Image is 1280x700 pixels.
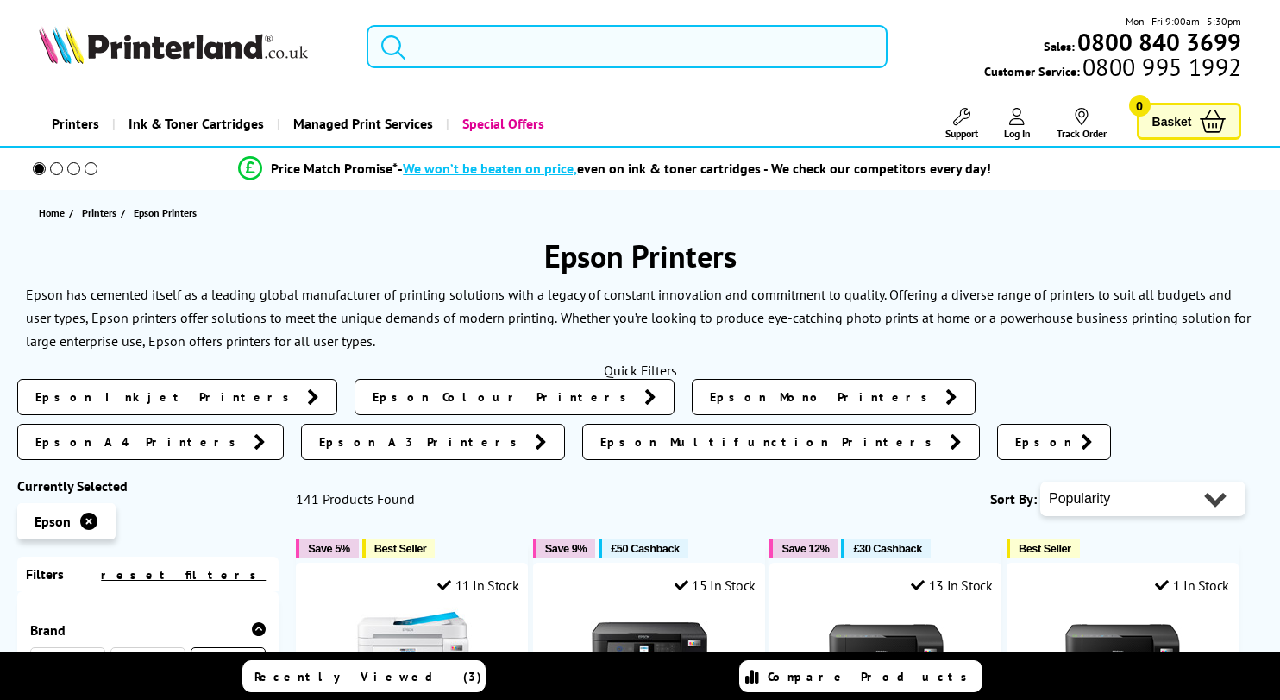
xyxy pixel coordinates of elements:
button: £50 Cashback [599,539,687,558]
div: 13 In Stock [911,577,992,594]
button: Save 9% [533,539,595,558]
p: Whether you’re looking to produce eye-catching photo prints at home or a powerhouse business prin... [26,309,1251,350]
span: Best Seller [374,542,427,555]
a: Special Offers [446,102,557,146]
a: Epson A4 Printers [17,424,284,460]
b: 0800 840 3699 [1077,26,1241,58]
button: Save 12% [769,539,838,558]
div: 15 In Stock [675,577,756,594]
button: Save 5% [296,539,358,558]
a: Compare Products [739,660,982,692]
span: 141 Products Found [296,490,415,508]
span: Customer Service: [984,59,1241,79]
span: 0 [1129,95,1151,117]
a: Track Order [1057,108,1107,140]
img: Printerland Logo [39,26,308,64]
span: Support [945,127,978,140]
div: Brand [30,621,266,639]
span: Price Match Promise* [271,160,398,177]
a: 0800 840 3699 [1075,34,1241,50]
a: Epson Inkjet Printers [17,379,337,415]
div: - even on ink & toner cartridges - We check our competitors every day! [398,160,991,177]
span: Save 12% [781,542,829,555]
a: Epson Colour Printers [355,379,675,415]
button: Best Seller [1007,539,1080,558]
span: Sales: [1044,38,1075,54]
span: Compare Products [768,669,976,684]
span: Sort By: [990,490,1037,508]
span: Epson Printers [134,206,197,219]
button: £30 Cashback [841,539,930,558]
a: Epson Mono Printers [692,379,976,415]
span: 0800 995 1992 [1080,59,1241,75]
span: £30 Cashback [853,542,921,555]
a: Epson A3 Printers [301,424,565,460]
span: Epson A3 Printers [319,433,526,451]
a: Basket 0 [1137,103,1242,140]
span: Mon - Fri 9:00am - 5:30pm [1126,13,1241,29]
a: Managed Print Services [277,102,446,146]
div: Currently Selected [17,477,279,495]
span: Recently Viewed (3) [254,669,482,684]
span: £50 Cashback [611,542,679,555]
a: Printers [39,102,112,146]
span: Epson A4 Printers [35,433,245,451]
h1: Epson Printers [17,236,1263,276]
a: reset filters [101,567,266,583]
span: Ink & Toner Cartridges [129,102,264,146]
div: Quick Filters [17,362,1263,379]
span: Filters [26,565,64,583]
div: 1 In Stock [1155,577,1229,594]
span: Epson Multifunction Printers [600,433,941,451]
a: Epson [997,424,1111,460]
a: Printerland Logo [39,26,346,67]
span: Epson Inkjet Printers [35,388,298,406]
span: Save 9% [545,542,587,555]
a: Log In [1004,108,1031,140]
span: Epson Colour Printers [373,388,636,406]
span: We won’t be beaten on price, [403,160,577,177]
a: Home [39,204,69,222]
span: Save 5% [308,542,349,555]
a: Printers [82,204,121,222]
span: Printers [82,204,116,222]
a: Epson Multifunction Printers [582,424,980,460]
li: modal_Promise [9,154,1220,184]
span: Best Seller [1019,542,1071,555]
a: Support [945,108,978,140]
a: Ink & Toner Cartridges [112,102,277,146]
span: Basket [1152,110,1192,133]
button: Best Seller [362,539,436,558]
p: Epson has cemented itself as a leading global manufacturer of printing solutions with a legacy of... [26,286,1232,326]
a: Recently Viewed (3) [242,660,486,692]
span: Log In [1004,127,1031,140]
span: Epson [1015,433,1072,451]
span: Epson [35,513,71,530]
span: Epson Mono Printers [710,388,937,406]
div: 11 In Stock [437,577,518,594]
